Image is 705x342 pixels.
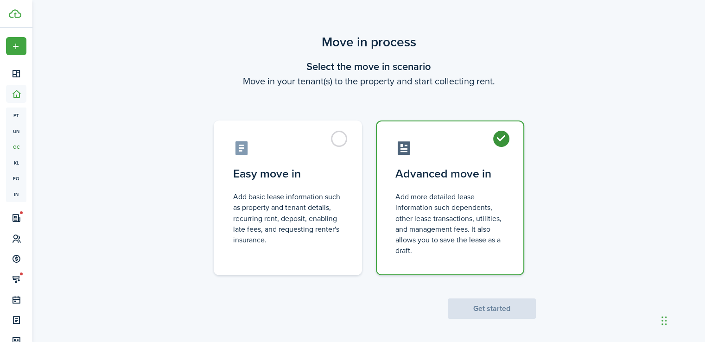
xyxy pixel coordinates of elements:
control-radio-card-description: Add basic lease information such as property and tenant details, recurring rent, deposit, enablin... [233,191,343,245]
a: eq [6,171,26,186]
a: un [6,123,26,139]
a: kl [6,155,26,171]
img: TenantCloud [9,9,21,18]
button: Open menu [6,37,26,55]
wizard-step-header-description: Move in your tenant(s) to the property and start collecting rent. [202,74,536,88]
a: in [6,186,26,202]
a: pt [6,108,26,123]
wizard-step-header-title: Select the move in scenario [202,59,536,74]
div: Drag [661,307,667,335]
control-radio-card-title: Advanced move in [395,165,505,182]
scenario-title: Move in process [202,32,536,52]
control-radio-card-description: Add more detailed lease information such dependents, other lease transactions, utilities, and man... [395,191,505,256]
a: oc [6,139,26,155]
control-radio-card-title: Easy move in [233,165,343,182]
iframe: Chat Widget [659,298,705,342]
